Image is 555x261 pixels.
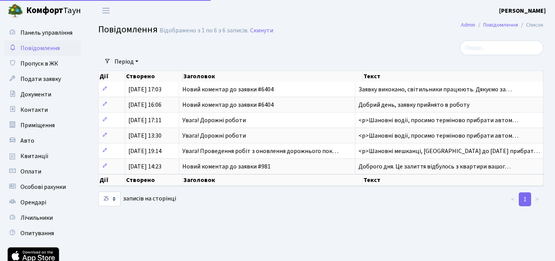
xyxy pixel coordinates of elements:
a: Панель управління [4,25,81,40]
a: [PERSON_NAME] [499,6,546,15]
a: Лічильники [4,210,81,226]
span: Опитування [20,229,54,237]
a: Документи [4,87,81,102]
select: записів на сторінці [98,192,121,206]
th: Текст [363,71,543,82]
span: Панель управління [20,29,72,37]
a: Період [111,55,141,68]
span: Приміщення [20,121,55,130]
label: записів на сторінці [98,192,176,206]
th: Дії [99,174,125,186]
span: Пропуск в ЖК [20,59,58,68]
span: Подати заявку [20,75,61,83]
a: Квитанції [4,148,81,164]
span: <p>Шановні водії, просимо терміново прибрати автом… [358,116,518,125]
span: [DATE] 17:11 [128,116,161,125]
span: Увага! Дорожні роботи [182,116,246,125]
b: [PERSON_NAME] [499,7,546,15]
a: Контакти [4,102,81,118]
span: [DATE] 16:06 [128,101,161,109]
span: Новий коментар до заявки #981 [182,162,271,171]
a: Скинути [250,27,273,34]
span: [DATE] 14:23 [128,162,161,171]
span: Контакти [20,106,48,114]
a: Опитування [4,226,81,241]
span: Доброго дня. Це залиття відбулось з квартири вашог… [358,162,511,171]
a: Особові рахунки [4,179,81,195]
th: Створено [125,174,183,186]
a: 1 [519,192,531,206]
span: Заявку викокано, світильники працюють. Дякуємо за… [358,85,512,94]
span: Орендарі [20,198,46,207]
nav: breadcrumb [449,17,555,33]
span: Авто [20,136,34,145]
span: Новий коментар до заявки #6404 [182,101,274,109]
a: Авто [4,133,81,148]
span: <p>Шановні водії, просимо терміново прибрати автом… [358,131,518,140]
th: Текст [363,174,543,186]
span: [DATE] 19:14 [128,147,161,155]
span: Особові рахунки [20,183,66,191]
a: Повідомлення [483,21,518,29]
span: Повідомлення [98,23,158,36]
a: Пропуск в ЖК [4,56,81,71]
a: Подати заявку [4,71,81,87]
span: Добрий день, заявку прийнято в роботу [358,101,469,109]
span: Увага! Проведення робіт з оновлення дорожнього пок… [182,147,338,155]
input: Пошук... [460,40,543,55]
th: Дії [99,71,125,82]
img: logo.png [8,3,23,19]
a: Оплати [4,164,81,179]
span: Квитанції [20,152,49,160]
span: Новий коментар до заявки #6404 [182,85,274,94]
span: Лічильники [20,214,53,222]
b: Комфорт [26,4,63,17]
span: [DATE] 17:03 [128,85,161,94]
th: Заголовок [183,174,363,186]
a: Приміщення [4,118,81,133]
span: [DATE] 13:30 [128,131,161,140]
span: Документи [20,90,51,99]
span: Таун [26,4,81,17]
a: Admin [461,21,475,29]
div: Відображено з 1 по 6 з 6 записів. [160,27,249,34]
a: Орендарі [4,195,81,210]
th: Заголовок [183,71,363,82]
span: <p>Шановні мешканці, [GEOGRAPHIC_DATA] до [DATE] прибрат… [358,147,540,155]
span: Увага! Дорожні роботи [182,131,246,140]
li: Список [518,21,543,29]
button: Переключити навігацію [96,4,116,17]
span: Оплати [20,167,41,176]
th: Створено [125,71,183,82]
span: Повідомлення [20,44,60,52]
a: Повідомлення [4,40,81,56]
